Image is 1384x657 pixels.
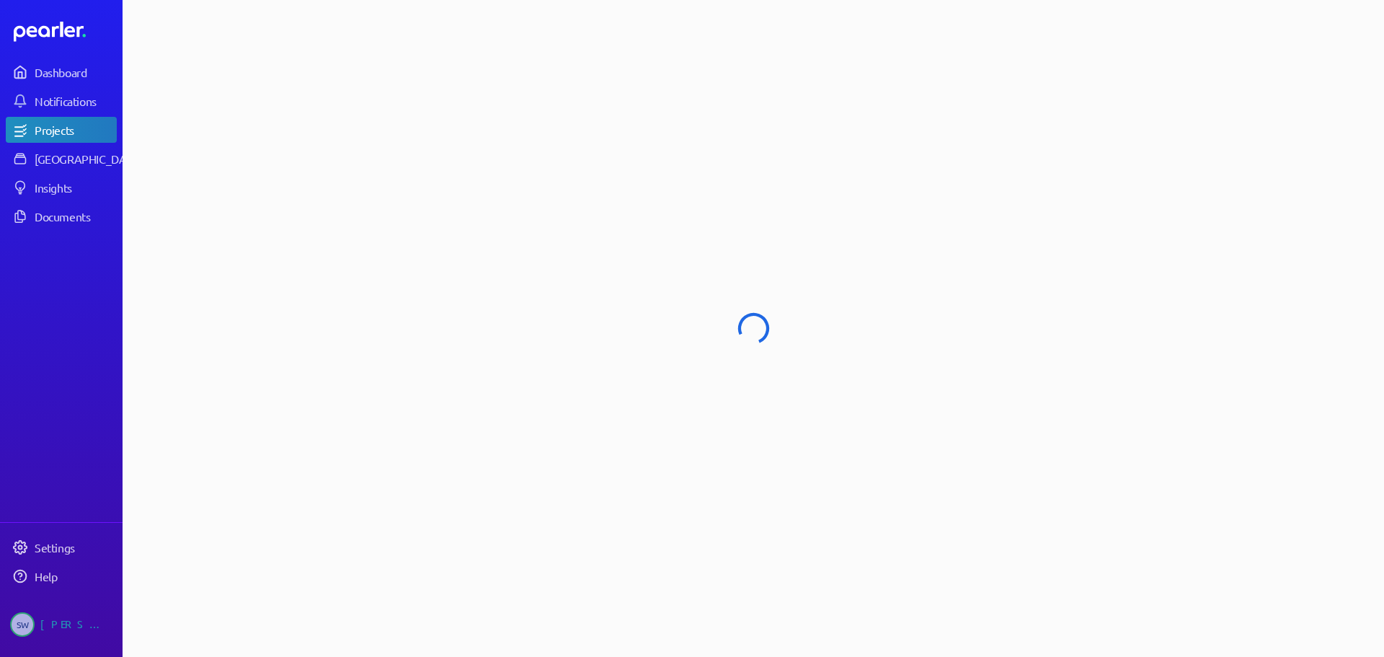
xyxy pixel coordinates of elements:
a: Dashboard [14,22,117,42]
a: SW[PERSON_NAME] [6,607,117,643]
a: Dashboard [6,59,117,85]
a: Projects [6,117,117,143]
div: Projects [35,123,115,137]
div: Documents [35,209,115,224]
div: [GEOGRAPHIC_DATA] [35,151,142,166]
a: [GEOGRAPHIC_DATA] [6,146,117,172]
a: Insights [6,175,117,200]
div: Help [35,569,115,583]
div: Settings [35,540,115,555]
a: Help [6,563,117,589]
div: Dashboard [35,65,115,79]
div: Notifications [35,94,115,108]
a: Notifications [6,88,117,114]
a: Settings [6,534,117,560]
span: Steve Whittington [10,612,35,637]
a: Documents [6,203,117,229]
div: Insights [35,180,115,195]
div: [PERSON_NAME] [40,612,112,637]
